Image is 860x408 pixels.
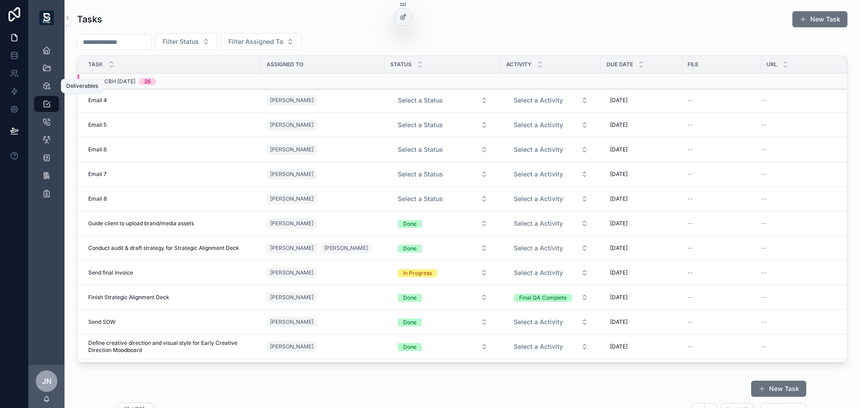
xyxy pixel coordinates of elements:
span: [PERSON_NAME] [270,294,314,301]
div: Done [403,294,417,302]
span: -- [688,97,693,104]
span: Select a Activity [514,170,563,179]
span: [PERSON_NAME] [270,171,314,178]
a: New Task [792,11,847,27]
button: Select Button [507,240,595,256]
span: Select a Status [398,170,443,179]
button: Select Button [507,92,595,108]
span: [PERSON_NAME] [270,318,314,326]
span: -- [688,318,693,326]
div: 26 [144,78,151,85]
span: [PERSON_NAME] [270,245,314,252]
span: -- [688,171,693,178]
span: Due Date [606,61,633,68]
span: -- [761,171,766,178]
span: -- [688,121,693,129]
button: Select Button [391,191,495,207]
a: [PERSON_NAME] [267,144,317,155]
span: Select a Activity [514,244,563,253]
span: Email 5 [88,121,107,129]
span: [PERSON_NAME] [270,146,314,153]
button: Select Button [391,339,495,355]
a: New Task [751,381,806,397]
span: JN [42,376,52,387]
button: Unselect FINAL_QA_COMPLETE [514,293,572,302]
div: In Progress [403,269,432,277]
div: Done [403,220,417,228]
span: File [688,61,698,68]
span: -- [761,269,766,276]
span: [DATE] [610,171,628,178]
button: Select Button [507,142,595,158]
a: [PERSON_NAME] [267,317,317,327]
span: -- [761,245,766,252]
span: [PERSON_NAME] [270,121,314,129]
span: -- [761,97,766,104]
span: -- [688,220,693,227]
span: Activity [506,61,532,68]
span: Select a Activity [514,120,563,129]
span: -- [761,146,766,153]
button: Select Button [507,117,595,133]
span: Email 8 [88,195,107,202]
a: [PERSON_NAME] [267,120,317,130]
span: -- [761,343,766,350]
span: [DATE] [610,220,628,227]
button: Select Button [507,191,595,207]
span: CBH [DATE] [104,78,135,85]
button: Select Button [221,33,301,50]
button: Select Button [391,117,495,133]
h1: Tasks [77,13,102,26]
span: Filter Assigned To [228,37,283,46]
span: -- [688,343,693,350]
span: -- [761,318,766,326]
button: Select Button [507,289,595,305]
span: Email 7 [88,171,107,178]
a: [PERSON_NAME] [321,243,371,253]
span: [DATE] [610,269,628,276]
span: Select a Activity [514,96,563,105]
span: Select a Activity [514,342,563,351]
button: Select Button [391,289,495,305]
span: Select a Activity [514,219,563,228]
span: -- [761,220,766,227]
a: [PERSON_NAME] [267,218,317,229]
a: [PERSON_NAME] [267,95,317,106]
span: -- [688,245,693,252]
button: Select Button [391,92,495,108]
div: Final QA Complete [519,294,567,302]
span: -- [688,294,693,301]
a: [PERSON_NAME] [267,292,317,303]
button: Select Button [391,166,495,182]
div: Deliverables [66,82,98,90]
button: Select Button [507,215,595,232]
span: -- [688,195,693,202]
div: Done [403,343,417,351]
button: Select Button [155,33,217,50]
span: [PERSON_NAME] [324,245,368,252]
a: [PERSON_NAME] [267,193,317,204]
span: Select a Activity [514,145,563,154]
span: [PERSON_NAME] [270,343,314,350]
span: Email 6 [88,146,107,153]
img: App logo [39,11,54,25]
button: Select Button [391,142,495,158]
button: Select Button [391,314,495,330]
a: [PERSON_NAME] [267,341,317,352]
span: Status [390,61,412,68]
a: [PERSON_NAME] [267,243,317,253]
span: Assigned To [267,61,303,68]
span: -- [761,121,766,129]
button: Select Button [391,215,495,232]
span: Url [766,61,777,68]
span: -- [688,146,693,153]
span: Select a Status [398,120,443,129]
span: -- [688,269,693,276]
span: -- [761,294,766,301]
a: [PERSON_NAME] [267,267,317,278]
button: Select Button [507,265,595,281]
span: Select a Activity [514,268,563,277]
span: [DATE] [610,121,628,129]
span: Finish Strategic Alignment Deck [88,294,169,301]
button: Select Button [391,240,495,256]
